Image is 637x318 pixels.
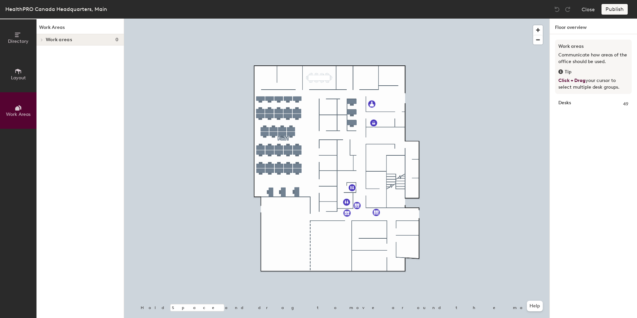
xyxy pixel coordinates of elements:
[115,37,118,42] span: 0
[558,43,628,50] h3: Work areas
[46,37,72,42] span: Work areas
[527,301,543,311] button: Help
[623,101,628,108] span: 49
[5,5,107,13] div: HealthPRO Canada Headquarters, Main
[554,6,560,13] img: Undo
[550,19,637,34] h1: Floor overview
[558,52,628,65] p: Communicate how areas of the office should be used.
[6,112,31,117] span: Work Areas
[558,77,628,91] p: your cursor to select multiple desk groups.
[558,68,628,76] div: Tip
[8,39,29,44] span: Directory
[564,6,571,13] img: Redo
[36,24,124,34] h1: Work Areas
[558,101,571,108] strong: Desks
[11,75,26,81] span: Layout
[582,4,595,15] button: Close
[558,78,586,83] span: Click + Drag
